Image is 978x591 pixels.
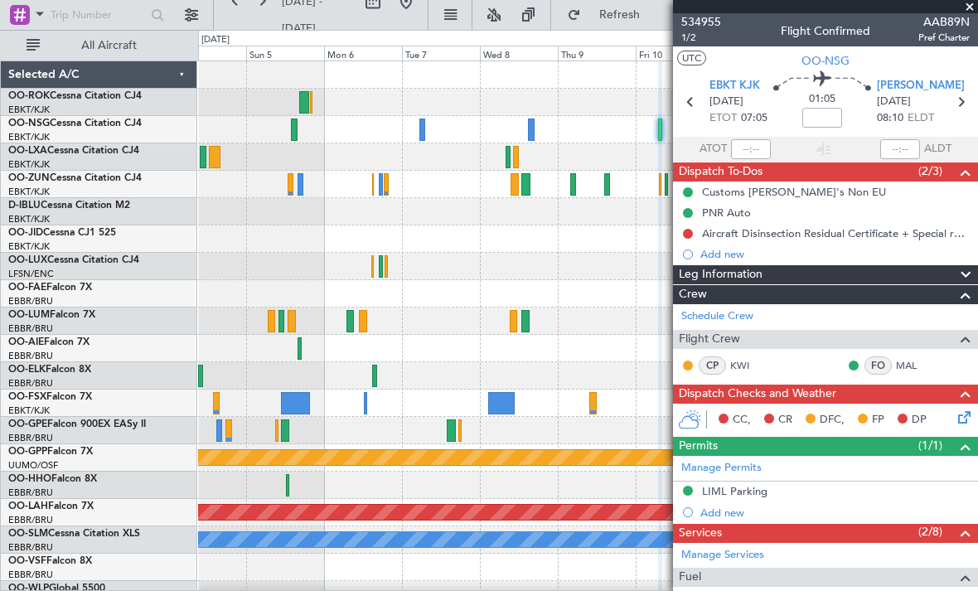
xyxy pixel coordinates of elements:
span: OO-ELK [8,365,46,375]
a: EBBR/BRU [8,569,53,581]
div: Add new [700,247,970,261]
span: ATOT [700,141,727,157]
a: OO-LUXCessna Citation CJ4 [8,255,139,265]
a: EBBR/BRU [8,432,53,444]
a: KWI [730,358,767,373]
a: OO-ZUNCessna Citation CJ4 [8,173,142,183]
a: LFSN/ENC [8,268,54,280]
span: Dispatch Checks and Weather [679,385,836,404]
a: EBKT/KJK [8,240,50,253]
span: OO-LUM [8,310,50,320]
span: D-IBLU [8,201,41,211]
span: 07:05 [741,110,767,127]
div: Wed 8 [480,46,558,61]
a: EBBR/BRU [8,487,53,499]
span: EBKT KJK [709,78,760,94]
a: OO-SLMCessna Citation XLS [8,529,140,539]
a: EBKT/KJK [8,186,50,198]
a: OO-LUMFalcon 7X [8,310,95,320]
span: Leg Information [679,265,763,284]
a: EBBR/BRU [8,350,53,362]
span: Pref Charter [918,31,970,45]
div: PNR Auto [702,206,751,220]
div: CP [699,356,726,375]
span: OO-ROK [8,91,50,101]
span: OO-NSG [8,119,50,128]
span: Dispatch To-Dos [679,162,763,182]
span: OO-HHO [8,474,51,484]
span: Crew [679,285,707,304]
input: Trip Number [51,2,146,27]
span: All Aircraft [43,40,175,51]
span: (1/1) [918,437,942,454]
span: Flight Crew [679,330,740,349]
a: MAL [896,358,933,373]
a: OO-NSGCessna Citation CJ4 [8,119,142,128]
div: Add new [700,506,970,520]
span: 534955 [681,13,721,31]
input: --:-- [731,139,771,159]
a: EBBR/BRU [8,377,53,390]
a: OO-GPPFalcon 7X [8,447,93,457]
a: OO-GPEFalcon 900EX EASy II [8,419,146,429]
span: OO-LXA [8,146,47,156]
a: UUMO/OSF [8,459,58,472]
a: EBKT/KJK [8,158,50,171]
a: OO-LAHFalcon 7X [8,501,94,511]
a: OO-FAEFalcon 7X [8,283,92,293]
a: EBKT/KJK [8,131,50,143]
span: 01:05 [809,91,835,108]
a: Manage Permits [681,460,762,477]
span: DFC, [820,412,845,429]
span: OO-LUX [8,255,47,265]
div: Customs [PERSON_NAME]'s Non EU [702,185,886,199]
span: Services [679,524,722,543]
a: EBKT/KJK [8,104,50,116]
a: OO-HHOFalcon 8X [8,474,97,484]
a: Schedule Crew [681,308,753,325]
span: Permits [679,437,718,456]
a: EBBR/BRU [8,322,53,335]
span: OO-FSX [8,392,46,402]
div: Fri 10 [636,46,714,61]
span: CC, [733,412,751,429]
span: FP [872,412,884,429]
span: 08:10 [877,110,903,127]
span: OO-GPE [8,419,47,429]
a: OO-LXACessna Citation CJ4 [8,146,139,156]
a: EBKT/KJK [8,404,50,417]
span: [DATE] [709,94,743,110]
a: EBBR/BRU [8,295,53,308]
span: [DATE] [877,94,911,110]
button: UTC [677,51,706,65]
a: EBKT/KJK [8,213,50,225]
span: 1/2 [681,31,721,45]
span: OO-FAE [8,283,46,293]
div: Sun 5 [246,46,324,61]
div: Mon 6 [324,46,402,61]
span: CR [778,412,792,429]
span: Refresh [584,9,654,21]
a: OO-AIEFalcon 7X [8,337,90,347]
button: All Aircraft [18,32,180,59]
a: OO-FSXFalcon 7X [8,392,92,402]
span: ETOT [709,110,737,127]
span: ELDT [908,110,934,127]
span: OO-SLM [8,529,48,539]
a: OO-ELKFalcon 8X [8,365,91,375]
div: Tue 7 [402,46,480,61]
div: FO [864,356,892,375]
span: (2/8) [918,523,942,540]
span: OO-GPP [8,447,47,457]
a: EBBR/BRU [8,541,53,554]
span: OO-AIE [8,337,44,347]
div: LIML Parking [702,484,767,498]
span: OO-ZUN [8,173,50,183]
span: OO-VSF [8,556,46,566]
div: Sat 4 [168,46,246,61]
a: D-IBLUCessna Citation M2 [8,201,130,211]
span: OO-JID [8,228,43,238]
div: Aircraft Disinsection Residual Certificate + Special request [702,226,970,240]
span: DP [912,412,927,429]
a: OO-JIDCessna CJ1 525 [8,228,116,238]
